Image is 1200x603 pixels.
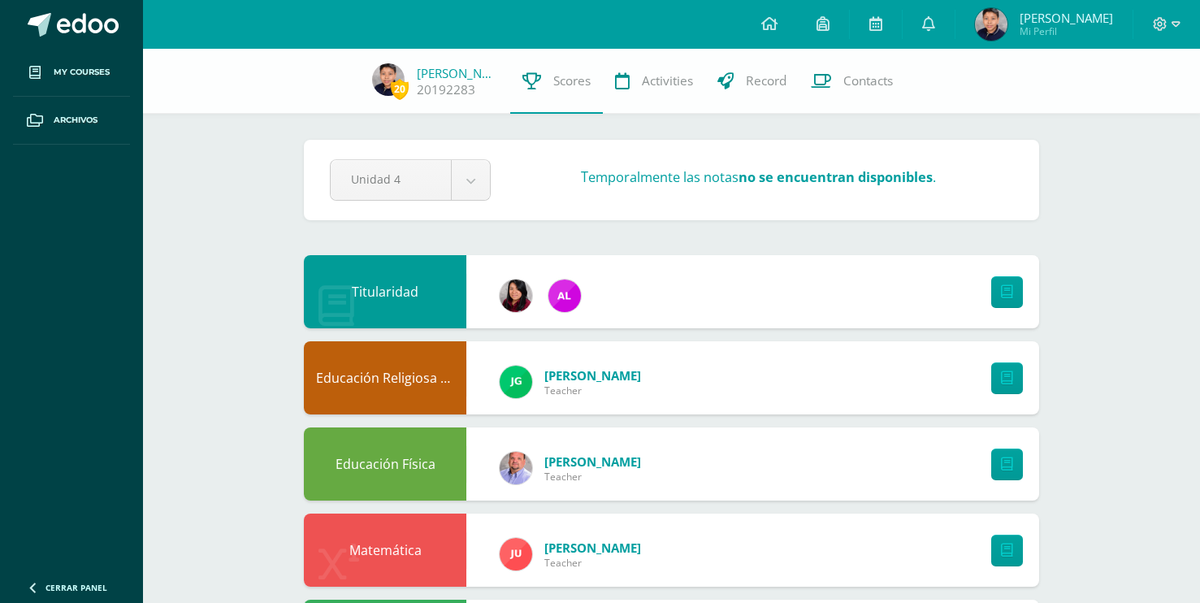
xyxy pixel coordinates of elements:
img: b5613e1a4347ac065b47e806e9a54e9c.png [500,538,532,570]
span: Scores [553,72,591,89]
span: Contacts [843,72,893,89]
a: Scores [510,49,603,114]
a: Record [705,49,799,114]
span: Teacher [544,556,641,570]
div: Matemática [304,514,466,587]
span: My courses [54,66,110,79]
img: b38a2dacc41a98050ee46c3b940d57ac.png [975,8,1007,41]
a: My courses [13,49,130,97]
div: Educación Religiosa Escolar [304,341,466,414]
img: 6c58b5a751619099581147680274b29f.png [500,452,532,484]
span: Mi Perfil [1020,24,1113,38]
img: 775a36a8e1830c9c46756a1d4adc11d7.png [548,280,581,312]
a: Activities [603,49,705,114]
span: [PERSON_NAME] [544,453,641,470]
span: Teacher [544,470,641,484]
span: [PERSON_NAME] [544,540,641,556]
h3: Temporalmente las notas . [581,168,936,186]
img: 374004a528457e5f7e22f410c4f3e63e.png [500,280,532,312]
img: 3da61d9b1d2c0c7b8f7e89c78bbce001.png [500,366,532,398]
span: Archivos [54,114,97,127]
a: Unidad 4 [331,160,490,200]
div: Titularidad [304,255,466,328]
span: Activities [642,72,693,89]
strong: no se encuentran disponibles [739,168,933,186]
a: [PERSON_NAME] [417,65,498,81]
span: Cerrar panel [45,582,107,593]
span: Unidad 4 [351,160,431,198]
span: 20 [391,79,409,99]
span: [PERSON_NAME] [544,367,641,384]
span: Teacher [544,384,641,397]
span: Record [746,72,786,89]
div: Educación Física [304,427,466,501]
a: Archivos [13,97,130,145]
a: Contacts [799,49,905,114]
a: 20192283 [417,81,475,98]
img: b38a2dacc41a98050ee46c3b940d57ac.png [372,63,405,96]
span: [PERSON_NAME] [1020,10,1113,26]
